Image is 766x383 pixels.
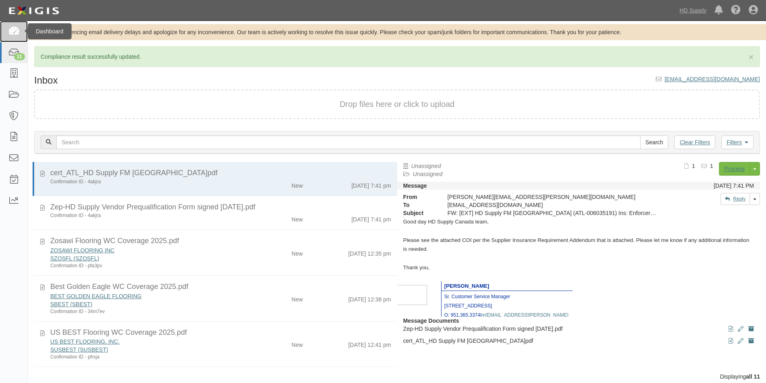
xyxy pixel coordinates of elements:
input: Search [56,135,641,149]
a: US BEST FLOORING, INC. [50,338,119,345]
b: 1 [710,163,713,169]
div: Zep-HD Supply Vendor Prequalification Form signed 14-4-2025.pdf [50,202,391,213]
div: [DATE] 7:41 PM [714,182,754,190]
div: SBEST (SBEST) [50,300,244,308]
a: Unassigned [411,163,441,169]
button: Close [749,53,754,61]
a: ZOSAWI FLOORING INC [50,247,115,254]
a: [EMAIL_ADDRESS][DOMAIN_NAME] [665,76,760,82]
span: Please see the attached COI per the Supplier Insurance Requirement Addendum that is attached. Ple... [403,237,750,252]
div: [DATE] 12:38 pm [348,292,391,303]
div: [DATE] 12:41 pm [348,338,391,349]
span: Thank you, [403,264,430,270]
div: ZOSAWI FLOORING INC [50,246,244,254]
p: cert_ATL_HD Supply FM [GEOGRAPHIC_DATA]pdf [403,337,754,345]
div: US BEST Flooring WC Coverage 2025.pdf [50,328,391,338]
i: View [729,338,733,344]
div: New [292,338,303,349]
div: Zosawi Flooring WC Coverage 2025.pdf [50,236,391,246]
div: Displaying [28,373,766,381]
div: Confirmation ID - 4akjra [50,212,244,219]
strong: To [397,201,442,209]
div: New [292,178,303,190]
b: 1 [692,163,695,169]
div: SUSBEST (SUSBEST) [50,346,244,354]
a: Reply [721,193,750,205]
a: SUSBEST (SUSBEST) [50,346,108,353]
div: We are experiencing email delivery delays and apologize for any inconvenience. Our team is active... [28,28,766,36]
a: SBEST (SBEST) [50,301,92,307]
span: Good day HD Supply Canada team, [403,219,489,225]
div: Confirmation ID - 34m7ev [50,308,244,315]
strong: Message [403,182,427,189]
div: FW: [EXT] HD Supply FM Canada (ATL-006035191) Ins: Enforcer / Zep Inc. [442,209,663,217]
strong: Message Documents [403,317,459,324]
i: Archive document [748,338,754,344]
div: New [292,292,303,303]
a: BEST GOLDEN EAGLE FLOORING [50,293,142,299]
div: [DATE] 7:41 pm [351,212,391,223]
span: [EMAIL_ADDRESS][PERSON_NAME][DOMAIN_NAME] [444,312,569,327]
a: Filters [721,135,754,149]
div: SZOSFL (SZOSFL) [50,254,244,262]
div: Confirmation ID - pfrxja [50,354,244,360]
div: US BEST FLOORING, INC. [50,338,244,346]
p: Compliance result successfully updated. [41,53,754,61]
a: Process [719,162,750,176]
div: inbox@hdsupply.complianz.com [442,201,663,209]
span: O: 951.365.3374 [444,312,480,318]
div: Confirmation ID - 4akjra [50,178,244,185]
strong: From [397,193,442,201]
div: [DATE] 7:41 pm [351,178,391,190]
a: HD Supply [676,2,711,18]
span: I [480,312,481,318]
div: 11 [14,53,25,60]
a: Clear Filters [674,135,715,149]
div: [PERSON_NAME][EMAIL_ADDRESS][PERSON_NAME][DOMAIN_NAME] [442,193,663,201]
i: View [729,326,733,332]
i: Archive document [748,326,754,332]
a: m[EMAIL_ADDRESS][PERSON_NAME][DOMAIN_NAME] [444,311,569,327]
div: Best Golden Eagle WC Coverage 2025.pdf [50,282,391,292]
div: New [292,246,303,258]
div: New [292,212,303,223]
a: SZOSFL (SZOSFL) [50,255,99,262]
span: [PERSON_NAME] [444,283,489,289]
p: Zep-HD Supply Vendor Prequalification Form signed [DATE].pdf [403,325,754,333]
h1: Inbox [34,75,58,86]
input: Search [640,135,668,149]
div: Dashboard [28,23,72,39]
strong: Subject [397,209,442,217]
button: Drop files here or click to upload [340,98,455,110]
div: BEST GOLDEN EAGLE FLOORING [50,292,244,300]
span: m [482,312,486,318]
div: Confirmation ID - pfa3pv [50,262,244,269]
img: logo-5460c22ac91f19d4615b14bd174203de0afe785f0fc80cf4dbbc73dc1793850b.png [6,4,62,18]
span: [STREET_ADDRESS] [444,303,492,309]
div: [DATE] 12:35 pm [348,246,391,258]
a: Unassigned [413,171,443,177]
span: Sr. Customer Service Manager [444,294,510,299]
b: all 11 [746,373,760,380]
i: Edit document [738,338,743,344]
div: cert_ATL_HD Supply FM Canada_6035191_1.pdf [50,168,391,178]
i: Help Center - Complianz [731,6,741,15]
i: Edit document [738,326,743,332]
span: × [749,52,754,61]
